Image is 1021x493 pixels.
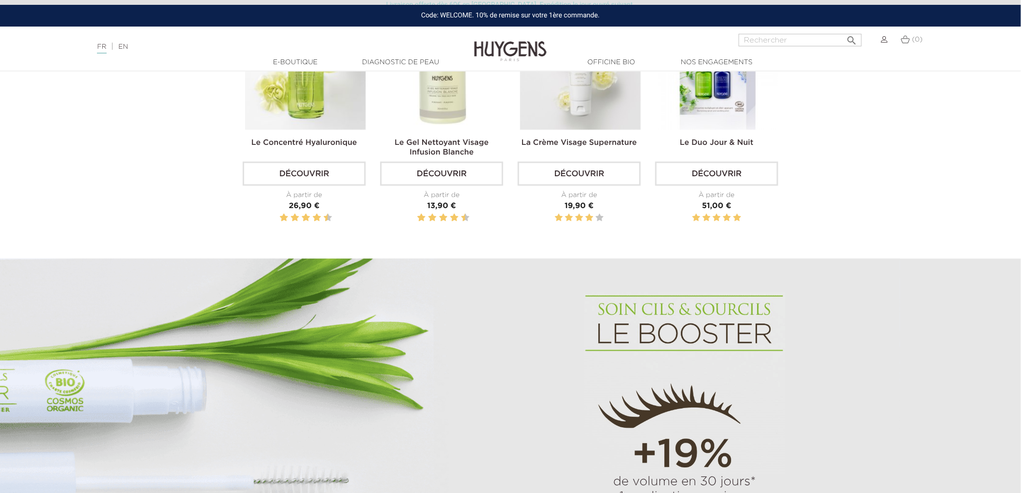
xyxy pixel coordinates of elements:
label: 2 [703,212,710,224]
label: 1 [415,212,417,224]
span: 51,00 € [702,202,731,210]
label: 10 [326,212,331,224]
div: À partir de [518,190,641,200]
img: cils sourcils [584,293,786,475]
label: 3 [575,212,583,224]
div: | [92,41,418,53]
label: 7 [311,212,312,224]
span: 13,90 € [428,202,456,210]
label: 1 [555,212,563,224]
label: 6 [304,212,308,224]
label: 8 [452,212,457,224]
label: 5 [596,212,604,224]
div: À partir de [380,190,503,200]
label: 10 [463,212,468,224]
i:  [846,32,858,43]
a: FR [97,43,106,54]
a: Découvrir [655,162,778,186]
div: À partir de [243,190,366,200]
a: Le Duo Jour & Nuit [680,139,753,147]
label: 4 [430,212,435,224]
a: E-Boutique [247,57,344,68]
label: 4 [585,212,593,224]
label: 9 [459,212,461,224]
label: 4 [292,212,297,224]
label: 5 [733,212,741,224]
a: Découvrir [243,162,366,186]
img: Huygens [474,26,547,63]
label: 1 [278,212,279,224]
a: Découvrir [518,162,641,186]
label: 2 [419,212,424,224]
label: 7 [448,212,450,224]
label: 2 [282,212,287,224]
a: EN [118,43,128,50]
a: Diagnostic de peau [352,57,449,68]
label: 8 [315,212,319,224]
label: 3 [427,212,428,224]
div: À partir de [655,190,778,200]
span: 26,90 € [289,202,320,210]
label: 1 [692,212,700,224]
label: 9 [322,212,323,224]
label: 6 [441,212,446,224]
a: Officine Bio [563,57,660,68]
input: Rechercher [739,34,862,46]
a: Découvrir [380,162,503,186]
button:  [843,31,861,44]
a: Le Gel Nettoyant Visage Infusion Blanche [395,139,489,156]
a: Nos engagements [668,57,765,68]
a: Le Concentré Hyaluronique [251,139,357,147]
label: 3 [289,212,290,224]
a: La Crème Visage Supernature [522,139,637,147]
label: 5 [438,212,439,224]
label: 2 [565,212,573,224]
label: 5 [300,212,302,224]
label: 4 [723,212,731,224]
span: (0) [912,36,923,43]
label: 3 [713,212,720,224]
span: 19,90 € [565,202,593,210]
